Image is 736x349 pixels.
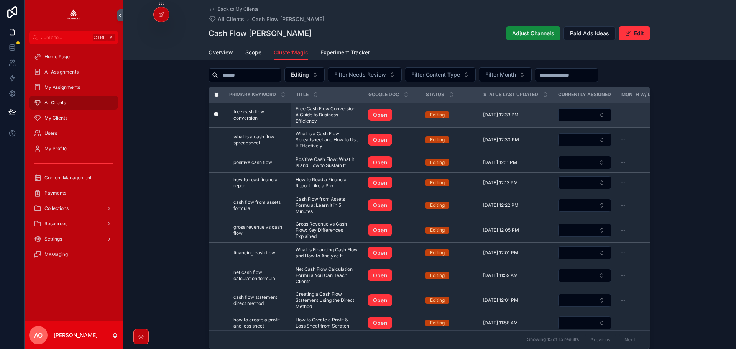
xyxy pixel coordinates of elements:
span: My Assignments [44,84,80,90]
span: [DATE] 11:58 AM [483,320,518,326]
a: Payments [29,186,118,200]
div: scrollable content [25,44,123,271]
a: -- [621,159,673,165]
a: Open [368,109,416,121]
div: Editing [430,111,445,118]
span: Title [296,92,309,98]
a: Select Button [558,316,612,330]
a: cash flow statement direct method [233,294,286,306]
span: My Profile [44,146,67,152]
span: Adjust Channels [512,29,554,37]
a: Editing [426,111,474,118]
button: Select Button [558,199,611,212]
a: Editing [426,297,474,304]
a: Editing [426,272,474,279]
a: Overview [209,46,233,61]
div: Editing [430,272,445,279]
span: -- [621,320,626,326]
a: What Is a Cash Flow Spreadsheet and How to Use It Effectively [296,131,359,149]
button: Select Button [405,67,476,82]
a: free cash flow conversion [233,109,286,121]
a: My Clients [29,111,118,125]
a: Select Button [558,246,612,260]
a: Open [368,247,392,259]
div: Editing [430,320,445,326]
a: Open [368,269,392,282]
a: Creating a Cash Flow Statement Using the Direct Method [296,291,359,310]
div: Editing [430,249,445,256]
span: [DATE] 11:59 AM [483,272,518,279]
span: Free Cash Flow Conversion: A Guide to Business Efficiency [296,106,359,124]
a: Open [368,294,416,306]
a: Select Button [558,198,612,212]
span: Scope [245,49,261,56]
button: Select Button [558,294,611,307]
a: Select Button [558,108,612,122]
a: [DATE] 12:05 PM [483,227,549,233]
a: Editing [426,136,474,143]
a: -- [621,320,673,326]
a: How to Read a Financial Report Like a Pro [296,177,359,189]
a: Open [368,317,416,329]
a: Open [368,224,416,236]
button: Select Button [558,269,611,282]
a: how to read financial report [233,177,286,189]
button: Select Button [558,224,611,237]
a: Editing [426,202,474,209]
a: Positive Cash Flow: What It Is and How to Sustain It [296,156,359,169]
a: Select Button [558,269,612,282]
a: [DATE] 11:58 AM [483,320,549,326]
span: Paid Ads Ideas [570,29,609,37]
a: Back to My Clients [209,6,258,12]
a: [DATE] 11:59 AM [483,272,549,279]
a: [DATE] 12:22 PM [483,202,549,208]
a: Open [368,156,392,169]
span: Ctrl [93,34,107,41]
div: Editing [430,297,445,304]
span: Settings [44,236,62,242]
a: Open [368,247,416,259]
a: Select Button [558,176,612,190]
span: cash flow from assets formula [233,199,286,211]
span: K [108,34,114,41]
a: [DATE] 12:30 PM [483,137,549,143]
a: financing cash flow [233,250,286,256]
a: Editing [426,179,474,186]
a: [DATE] 12:13 PM [483,180,549,186]
span: Gross Revenue vs Cash Flow: Key Differences Explained [296,221,359,239]
span: Showing 15 of 15 results [527,336,579,342]
span: [DATE] 12:22 PM [483,202,519,208]
a: positive cash flow [233,159,286,165]
a: Open [368,134,416,146]
span: Filter Content Type [411,71,460,79]
a: All Clients [209,15,244,23]
span: Google Doc [368,92,399,98]
a: All Clients [29,96,118,110]
span: Collections [44,205,69,211]
span: Editing [291,71,309,79]
span: Back to My Clients [218,6,258,12]
button: Select Button [284,67,325,82]
a: [DATE] 12:01 PM [483,297,549,303]
a: Open [368,177,392,189]
div: Editing [430,159,445,166]
span: All Assignments [44,69,79,75]
div: Editing [430,202,445,209]
h1: Cash Flow [PERSON_NAME] [209,28,312,39]
a: -- [621,180,673,186]
span: -- [621,112,626,118]
span: Jump to... [41,34,90,41]
a: net cash flow calculation formula [233,269,286,282]
a: My Assignments [29,80,118,94]
a: Open [368,269,416,282]
span: AO [34,331,43,340]
a: -- [621,112,673,118]
a: what is a cash flow spreadsheet [233,134,286,146]
a: gross revenue vs cash flow [233,224,286,236]
a: -- [621,202,673,208]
